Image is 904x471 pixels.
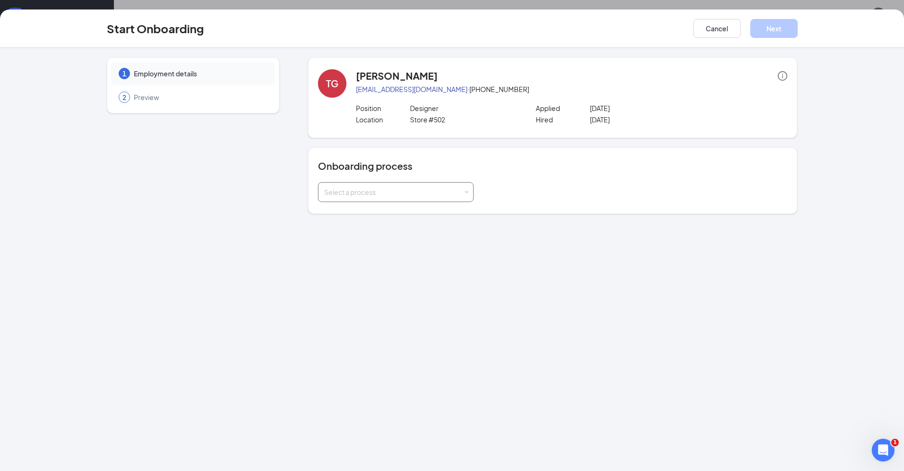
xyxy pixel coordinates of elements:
[324,187,463,197] div: Select a process
[318,159,787,173] h4: Onboarding process
[122,92,126,102] span: 2
[410,115,518,124] p: Store #502
[356,103,410,113] p: Position
[536,115,590,124] p: Hired
[891,439,899,446] span: 1
[356,85,467,93] a: [EMAIL_ADDRESS][DOMAIN_NAME]
[134,69,266,78] span: Employment details
[778,71,787,81] span: info-circle
[134,92,266,102] span: Preview
[590,103,698,113] p: [DATE]
[326,77,338,90] div: TG
[590,115,698,124] p: [DATE]
[356,84,787,94] p: · [PHONE_NUMBER]
[536,103,590,113] p: Applied
[693,19,741,38] button: Cancel
[356,69,438,83] h4: [PERSON_NAME]
[750,19,798,38] button: Next
[872,439,895,462] iframe: Intercom live chat
[107,20,204,37] h3: Start Onboarding
[410,103,518,113] p: Designer
[356,115,410,124] p: Location
[122,69,126,78] span: 1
